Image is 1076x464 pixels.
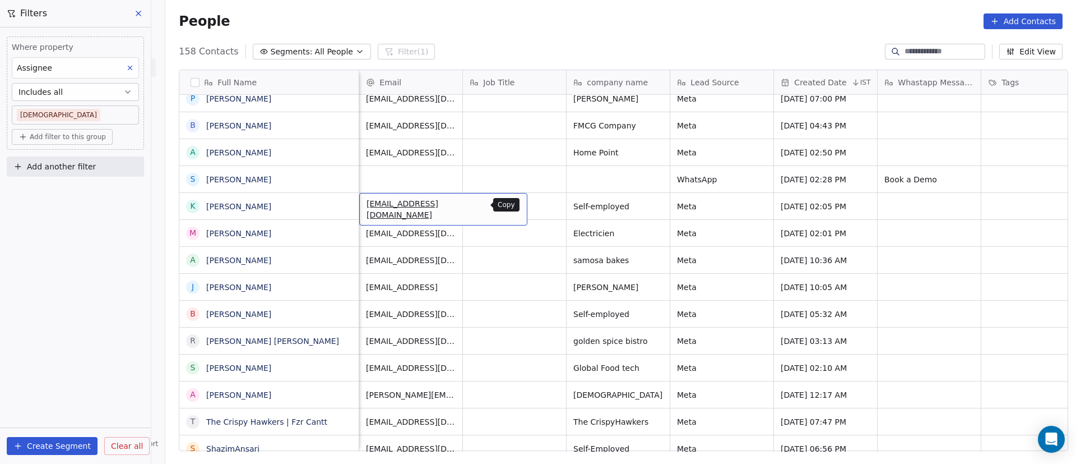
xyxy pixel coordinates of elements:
[999,44,1063,59] button: Edit View
[781,174,870,185] span: [DATE] 02:28 PM
[206,256,271,265] a: [PERSON_NAME]
[366,336,456,347] span: [EMAIL_ADDRESS][DOMAIN_NAME]
[781,443,870,454] span: [DATE] 06:56 PM
[573,93,663,104] span: [PERSON_NAME]
[366,362,456,374] span: [EMAIL_ADDRESS][DOMAIN_NAME]
[587,77,648,88] span: company name
[366,309,456,320] span: [EMAIL_ADDRESS][DOMAIN_NAME]
[884,174,974,185] span: Book a Demo
[794,77,846,88] span: Created Date
[179,13,230,30] span: People
[366,282,456,293] span: [EMAIL_ADDRESS]
[366,228,456,239] span: [EMAIL_ADDRESS][DOMAIN_NAME]
[271,46,313,58] span: Segments:
[573,201,663,212] span: Self-employed
[206,444,259,453] a: ShazimAnsari
[191,146,196,158] div: A
[898,77,974,88] span: Whastapp Message
[781,201,870,212] span: [DATE] 02:05 PM
[191,443,196,454] div: S
[860,78,871,87] span: IST
[573,362,663,374] span: Global Food tech
[781,282,870,293] span: [DATE] 10:05 AM
[677,120,767,131] span: Meta
[483,77,514,88] span: Job Title
[366,255,456,266] span: [EMAIL_ADDRESS][DOMAIN_NAME]
[573,309,663,320] span: Self-employed
[677,147,767,158] span: Meta
[206,364,271,373] a: [PERSON_NAME]
[189,227,196,239] div: M
[206,94,271,103] a: [PERSON_NAME]
[179,95,359,452] div: grid
[677,309,767,320] span: Meta
[366,120,456,131] span: [EMAIL_ADDRESS][DOMAIN_NAME]
[781,120,870,131] span: [DATE] 04:43 PM
[677,336,767,347] span: Meta
[217,77,257,88] span: Full Name
[192,281,194,293] div: J
[367,198,500,220] span: [EMAIL_ADDRESS][DOMAIN_NAME]
[1001,77,1019,88] span: Tags
[573,228,663,239] span: Electricien
[191,120,196,131] div: B
[191,389,196,401] div: A
[206,283,271,292] a: [PERSON_NAME]
[573,443,663,454] span: Self-Employed
[366,389,456,401] span: [PERSON_NAME][EMAIL_ADDRESS][DOMAIN_NAME]
[206,391,271,399] a: [PERSON_NAME]
[573,416,663,428] span: The CrispyHawkers
[781,93,870,104] span: [DATE] 07:00 PM
[366,443,456,454] span: [EMAIL_ADDRESS][DOMAIN_NAME]
[191,308,196,320] div: B
[206,337,339,346] a: [PERSON_NAME] [PERSON_NAME]
[781,147,870,158] span: [DATE] 02:50 PM
[315,46,353,58] span: All People
[774,70,877,94] div: Created DateIST
[1038,426,1065,453] div: Open Intercom Messenger
[179,70,359,94] div: Full Name
[781,416,870,428] span: [DATE] 07:47 PM
[677,282,767,293] span: Meta
[677,416,767,428] span: Meta
[573,389,663,401] span: [DEMOGRAPHIC_DATA]
[191,254,196,266] div: A
[781,309,870,320] span: [DATE] 05:32 AM
[191,93,195,104] div: P
[573,147,663,158] span: Home Point
[567,70,670,94] div: company name
[206,310,271,319] a: [PERSON_NAME]
[984,13,1063,29] button: Add Contacts
[206,148,271,157] a: [PERSON_NAME]
[878,70,981,94] div: Whastapp Message
[378,44,435,59] button: Filter(1)
[366,147,456,158] span: [EMAIL_ADDRESS][DOMAIN_NAME]
[573,255,663,266] span: samosa bakes
[677,255,767,266] span: Meta
[677,174,767,185] span: WhatsApp
[677,443,767,454] span: Meta
[781,336,870,347] span: [DATE] 03:13 AM
[781,255,870,266] span: [DATE] 10:36 AM
[206,417,327,426] a: The Crispy Hawkers | Fzr Cantt
[206,229,271,238] a: [PERSON_NAME]
[191,173,196,185] div: S
[359,70,462,94] div: Email
[573,336,663,347] span: golden spice bistro
[191,200,196,212] div: K
[781,362,870,374] span: [DATE] 02:10 AM
[677,201,767,212] span: Meta
[573,120,663,131] span: FMCG Company
[463,70,566,94] div: Job Title
[573,282,663,293] span: [PERSON_NAME]
[781,389,870,401] span: [DATE] 12:17 AM
[677,389,767,401] span: Meta
[206,202,271,211] a: [PERSON_NAME]
[206,175,271,184] a: [PERSON_NAME]
[179,45,238,58] span: 158 Contacts
[781,228,870,239] span: [DATE] 02:01 PM
[677,362,767,374] span: Meta
[191,416,196,428] div: T
[379,77,401,88] span: Email
[366,93,456,104] span: [EMAIL_ADDRESS][DOMAIN_NAME]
